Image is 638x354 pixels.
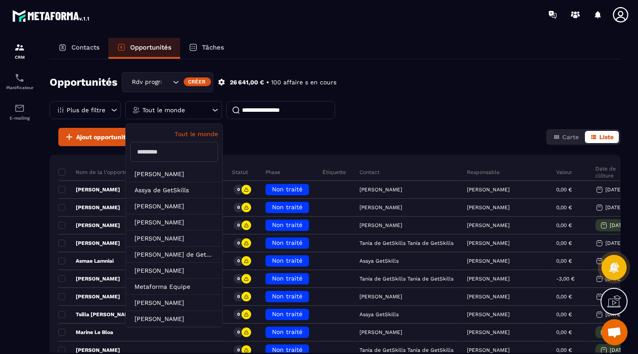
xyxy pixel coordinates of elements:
p: [PERSON_NAME] [467,276,510,282]
a: emailemailE-mailing [2,97,37,127]
a: Ouvrir le chat [601,319,628,345]
p: Tâches [202,43,224,51]
p: 0,00 € [556,347,572,353]
div: Créer [184,77,211,86]
span: Non traité [272,186,302,193]
span: Non traité [272,204,302,210]
button: Carte [548,131,584,143]
p: [PERSON_NAME] [467,240,510,246]
li: Assya de GetSkills [126,182,222,198]
p: Opportunités [130,43,171,51]
p: [PERSON_NAME] [58,275,120,282]
p: 0,00 € [556,294,572,300]
p: [PERSON_NAME] [58,293,120,300]
p: 0 [237,347,240,353]
p: [PERSON_NAME] [467,222,510,228]
p: CRM [2,55,37,60]
p: [PERSON_NAME] [58,204,120,211]
li: [PERSON_NAME] [126,263,222,279]
p: 0 [237,204,240,210]
p: Valeur [556,169,572,176]
li: [PERSON_NAME] [126,295,222,311]
p: [DATE] [605,187,622,193]
p: Tout le monde [142,107,185,113]
img: formation [14,42,25,53]
p: 26 641,00 € [230,78,264,87]
p: 100 affaire s en cours [271,78,336,87]
p: Planificateur [2,85,37,90]
a: schedulerschedulerPlanificateur [2,66,37,97]
p: Marine Le Bloa [58,329,113,336]
p: [PERSON_NAME] [467,258,510,264]
p: 0 [237,240,240,246]
p: Asmae Lamniai [58,257,114,264]
h2: Opportunités [50,73,118,91]
a: Tâches [180,38,233,59]
p: Tsilla [PERSON_NAME] [58,311,135,318]
img: email [14,103,25,114]
p: 0,00 € [556,240,572,246]
p: Contacts [71,43,100,51]
p: [PERSON_NAME] [58,186,120,193]
p: 0 [237,311,240,317]
p: Plus de filtre [67,107,105,113]
a: Contacts [50,38,108,59]
p: [PERSON_NAME] [58,240,120,247]
a: formationformationCRM [2,36,37,66]
p: 0 [237,258,240,264]
p: Contact [359,169,379,176]
span: Non traité [272,328,302,335]
span: Non traité [272,311,302,317]
p: Tout le monde [130,130,218,137]
p: 0,00 € [556,258,572,264]
li: [PERSON_NAME] [126,214,222,230]
input: Search for option [162,77,171,87]
p: [DATE] [605,204,622,210]
img: scheduler [14,73,25,83]
img: logo [12,8,91,23]
div: Search for option [122,72,213,92]
p: 0,00 € [556,311,572,317]
p: 0 [237,276,240,282]
p: [DATE] [610,347,627,353]
span: Non traité [272,221,302,228]
p: [PERSON_NAME] [467,294,510,300]
p: [PERSON_NAME] [467,311,510,317]
p: 0,00 € [556,204,572,210]
li: [PERSON_NAME] [126,311,222,327]
p: 0,00 € [556,329,572,335]
li: [PERSON_NAME] [126,230,222,247]
span: Carte [562,134,579,140]
span: Non traité [272,257,302,264]
li: Metaforma Equipe [126,279,222,295]
p: 0 [237,294,240,300]
button: Liste [585,131,619,143]
span: Rdv programmé [130,77,162,87]
p: [PERSON_NAME] [467,347,510,353]
p: Responsable [467,169,500,176]
p: Étiquette [322,169,346,176]
p: [PERSON_NAME] [58,222,120,229]
li: [PERSON_NAME] [126,166,222,182]
span: Non traité [272,293,302,300]
p: Phase [265,169,280,176]
p: [DATE] [605,240,622,246]
p: 0 [237,222,240,228]
p: 0,00 € [556,187,572,193]
p: [PERSON_NAME] [467,329,510,335]
p: 0 [237,329,240,335]
p: [PERSON_NAME] [58,347,120,354]
p: [PERSON_NAME] [467,187,510,193]
li: [PERSON_NAME] de GetSkills [126,247,222,263]
a: Opportunités [108,38,180,59]
p: 0,00 € [556,222,572,228]
p: 0 [237,187,240,193]
p: [PERSON_NAME] [467,204,510,210]
p: Nom de la l'opportunité [58,169,137,176]
p: • [266,78,269,87]
p: E-mailing [2,116,37,120]
p: [DATE] [610,222,627,228]
p: -3,00 € [556,276,574,282]
p: Date de clôture [595,165,631,179]
li: [PERSON_NAME] [126,198,222,214]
